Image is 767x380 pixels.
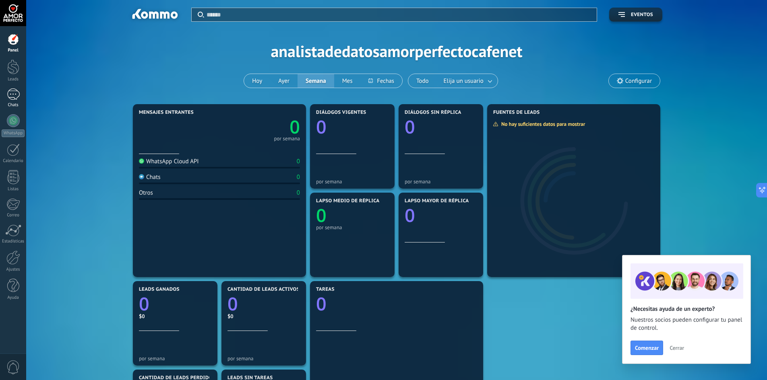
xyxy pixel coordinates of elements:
[635,345,659,351] span: Comenzar
[2,129,25,137] div: WhatsApp
[2,187,25,192] div: Listas
[2,267,25,272] div: Ajustes
[139,158,199,165] div: WhatsApp Cloud API
[2,103,25,108] div: Chats
[316,287,335,292] span: Tareas
[405,179,477,185] div: por semana
[316,115,327,139] text: 0
[631,316,742,332] span: Nuestros socios pueden configurar tu panel de control.
[316,203,327,228] text: 0
[666,342,688,354] button: Cerrar
[405,203,415,228] text: 0
[631,305,742,313] h2: ¿Necesitas ayuda de un experto?
[625,78,652,84] span: Configurar
[631,12,653,18] span: Eventos
[316,292,477,316] a: 0
[227,355,300,362] div: por semana
[2,213,25,218] div: Correo
[297,189,300,197] div: 0
[139,355,211,362] div: por semana
[2,158,25,164] div: Calendario
[316,292,327,316] text: 0
[219,115,300,139] a: 0
[2,295,25,300] div: Ayuda
[631,341,663,355] button: Comenzar
[289,115,300,139] text: 0
[316,179,389,185] div: por semana
[408,74,437,88] button: Todo
[297,158,300,165] div: 0
[227,292,238,316] text: 0
[227,313,300,320] div: $0
[2,48,25,53] div: Panel
[493,121,591,127] div: No hay suficientes datos para mostrar
[139,189,153,197] div: Otros
[274,137,300,141] div: por semana
[670,345,684,351] span: Cerrar
[405,115,415,139] text: 0
[227,292,300,316] a: 0
[609,8,662,22] button: Eventos
[493,110,540,115] span: Fuentes de leads
[139,174,144,179] img: Chats
[139,292,211,316] a: 0
[316,224,389,230] div: por semana
[334,74,361,88] button: Mes
[270,74,298,88] button: Ayer
[227,287,300,292] span: Cantidad de leads activos
[244,74,270,88] button: Hoy
[316,110,366,115] span: Diálogos vigentes
[139,110,194,115] span: Mensajes entrantes
[139,158,144,164] img: WhatsApp Cloud API
[139,173,161,181] div: Chats
[139,313,211,320] div: $0
[405,110,461,115] span: Diálogos sin réplica
[139,287,180,292] span: Leads ganados
[298,74,334,88] button: Semana
[2,77,25,82] div: Leads
[442,76,485,86] span: Elija un usuario
[297,173,300,181] div: 0
[2,239,25,244] div: Estadísticas
[360,74,402,88] button: Fechas
[139,292,149,316] text: 0
[437,74,498,88] button: Elija un usuario
[405,198,469,204] span: Lapso mayor de réplica
[316,198,380,204] span: Lapso medio de réplica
